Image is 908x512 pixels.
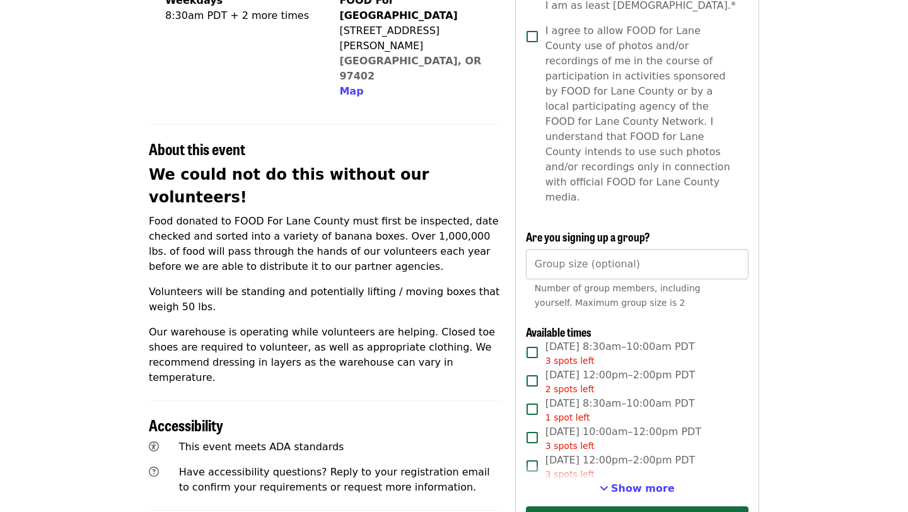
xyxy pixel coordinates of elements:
[339,55,481,82] a: [GEOGRAPHIC_DATA], OR 97402
[149,414,223,436] span: Accessibility
[526,228,650,245] span: Are you signing up a group?
[611,482,675,494] span: Show more
[535,283,701,308] span: Number of group members, including yourself. Maximum group size is 2
[545,384,595,394] span: 2 spots left
[339,84,363,99] button: Map
[149,137,245,160] span: About this event
[149,284,500,315] p: Volunteers will be standing and potentially lifting / moving boxes that weigh 50 lbs.
[149,441,159,453] i: universal-access icon
[526,249,748,279] input: [object Object]
[545,339,695,368] span: [DATE] 8:30am–10:00am PDT
[179,441,344,453] span: This event meets ADA standards
[149,466,159,478] i: question-circle icon
[545,424,701,453] span: [DATE] 10:00am–12:00pm PDT
[545,368,696,396] span: [DATE] 12:00pm–2:00pm PDT
[545,396,695,424] span: [DATE] 8:30am–10:00am PDT
[545,23,738,205] span: I agree to allow FOOD for Lane County use of photos and/or recordings of me in the course of part...
[165,8,309,23] div: 8:30am PDT + 2 more times
[600,481,675,496] button: See more timeslots
[179,466,490,493] span: Have accessibility questions? Reply to your registration email to confirm your requirements or re...
[339,85,363,97] span: Map
[339,23,489,54] div: [STREET_ADDRESS][PERSON_NAME]
[545,412,590,422] span: 1 spot left
[545,441,595,451] span: 3 spots left
[149,214,500,274] p: Food donated to FOOD For Lane County must first be inspected, date checked and sorted into a vari...
[526,323,591,340] span: Available times
[545,469,595,479] span: 3 spots left
[149,163,500,209] h2: We could not do this without our volunteers!
[545,356,595,366] span: 3 spots left
[149,325,500,385] p: Our warehouse is operating while volunteers are helping. Closed toe shoes are required to volunte...
[545,453,696,481] span: [DATE] 12:00pm–2:00pm PDT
